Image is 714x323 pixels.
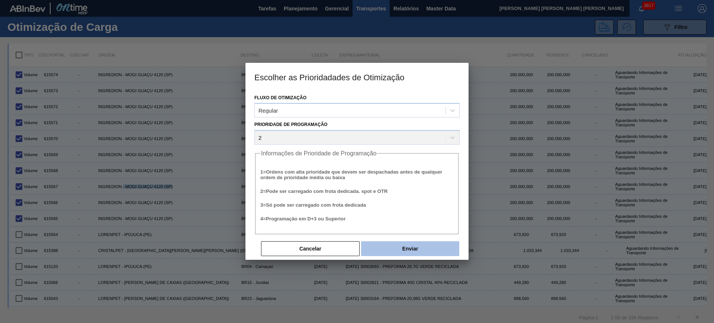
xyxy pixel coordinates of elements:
[245,63,469,91] h3: Escolher as Prioridadades de Otimização
[258,107,278,114] div: Regular
[254,95,306,100] label: Fluxo de Otimização
[260,202,454,208] h5: 3 = Só pode ser carregado com frota dedicada
[260,188,454,194] h5: 2 = Pode ser carregado com frota dedicada. spot e OTR
[254,122,328,127] label: Prioridade de Programação
[261,241,360,256] button: Cancelar
[361,241,459,256] button: Enviar
[260,150,377,157] legend: Informações de Prioridade de Programação
[260,169,454,180] h5: 1 = Ordens com alta prioridade que devem ser despachadas antes de qualquer ordem de prioridade mé...
[260,216,454,222] h5: 4 = Programação em D+3 ou Superior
